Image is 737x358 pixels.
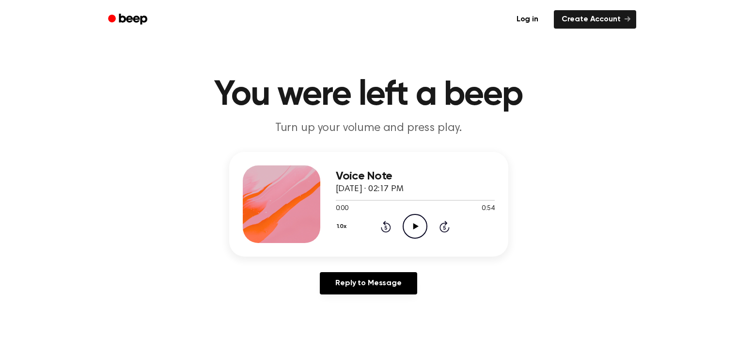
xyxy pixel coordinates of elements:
a: Log in [507,8,548,31]
a: Create Account [554,10,636,29]
h1: You were left a beep [121,78,617,113]
a: Beep [101,10,156,29]
p: Turn up your volume and press play. [183,120,555,136]
h3: Voice Note [336,170,495,183]
button: 1.0x [336,218,350,235]
span: 0:00 [336,204,348,214]
span: [DATE] · 02:17 PM [336,185,404,194]
a: Reply to Message [320,272,417,294]
span: 0:54 [482,204,494,214]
